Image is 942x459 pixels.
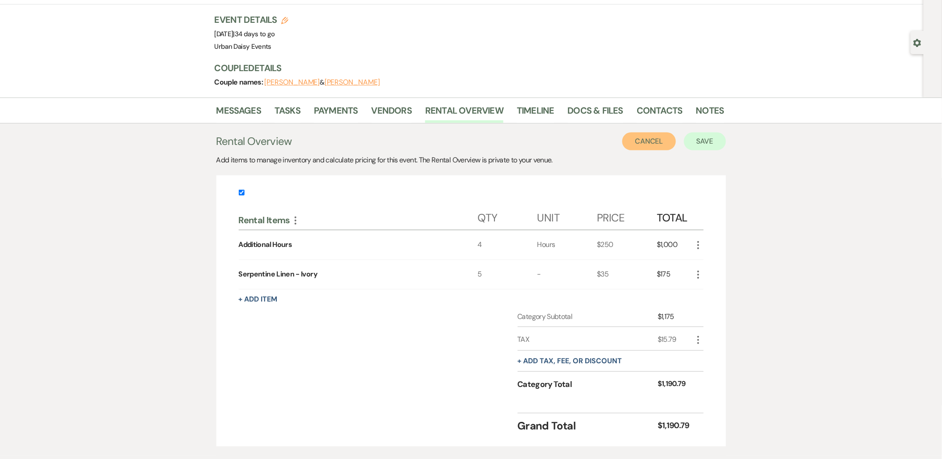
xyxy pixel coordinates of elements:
[568,103,623,123] a: Docs & Files
[597,203,657,229] div: Price
[597,230,657,259] div: $250
[265,79,320,86] button: [PERSON_NAME]
[239,239,292,250] div: Additional Hours
[372,103,412,123] a: Vendors
[518,378,658,391] div: Category Total
[622,132,676,150] button: Cancel
[518,311,658,322] div: Category Subtotal
[657,230,693,259] div: $1,000
[684,132,726,150] button: Save
[657,203,693,229] div: Total
[913,38,921,47] button: Open lead details
[658,311,693,322] div: $1,175
[696,103,724,123] a: Notes
[235,30,275,38] span: 34 days to go
[658,334,693,345] div: $15.79
[215,62,715,74] h3: Couple Details
[265,78,380,87] span: &
[215,42,271,51] span: Urban Daisy Events
[518,334,658,345] div: TAX
[215,30,275,38] span: [DATE]
[477,260,537,289] div: 5
[239,214,478,226] div: Rental Items
[275,103,300,123] a: Tasks
[239,296,278,303] button: + Add Item
[425,103,503,123] a: Rental Overview
[518,357,622,365] button: + Add tax, fee, or discount
[215,13,289,26] h3: Event Details
[537,203,597,229] div: Unit
[517,103,554,123] a: Timeline
[597,260,657,289] div: $35
[537,260,597,289] div: -
[216,155,726,166] div: Add items to manage inventory and calculate pricing for this event. The Rental Overview is privat...
[658,420,693,432] div: $1,190.79
[658,378,693,391] div: $1,190.79
[537,230,597,259] div: Hours
[657,260,693,289] div: $175
[518,418,658,434] div: Grand Total
[239,269,318,280] div: Serpentine Linen - Ivory
[325,79,380,86] button: [PERSON_NAME]
[233,30,275,38] span: |
[314,103,358,123] a: Payments
[637,103,683,123] a: Contacts
[477,203,537,229] div: Qty
[216,133,292,149] h3: Rental Overview
[216,103,262,123] a: Messages
[477,230,537,259] div: 4
[215,77,265,87] span: Couple names:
